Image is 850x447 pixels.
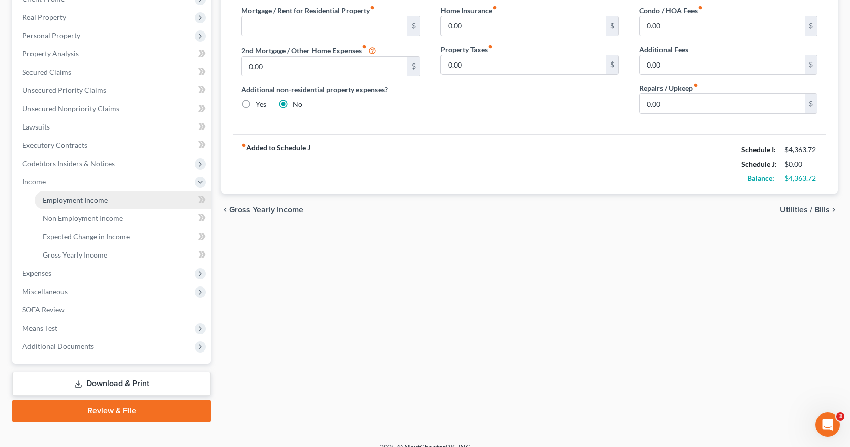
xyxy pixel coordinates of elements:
[43,250,107,259] span: Gross Yearly Income
[22,342,94,350] span: Additional Documents
[805,94,817,113] div: $
[35,209,211,228] a: Non Employment Income
[229,206,303,214] span: Gross Yearly Income
[22,104,119,113] span: Unsecured Nonpriority Claims
[14,118,211,136] a: Lawsuits
[22,305,65,314] span: SOFA Review
[14,301,211,319] a: SOFA Review
[362,44,367,49] i: fiber_manual_record
[784,145,817,155] div: $4,363.72
[22,141,87,149] span: Executory Contracts
[639,44,688,55] label: Additional Fees
[488,44,493,49] i: fiber_manual_record
[441,55,606,75] input: --
[440,5,497,16] label: Home Insurance
[805,16,817,36] div: $
[221,206,229,214] i: chevron_left
[22,13,66,21] span: Real Property
[12,372,211,396] a: Download & Print
[22,122,50,131] span: Lawsuits
[241,5,375,16] label: Mortgage / Rent for Residential Property
[221,206,303,214] button: chevron_left Gross Yearly Income
[293,99,302,109] label: No
[256,99,266,109] label: Yes
[741,145,776,154] strong: Schedule I:
[12,400,211,422] a: Review & File
[784,159,817,169] div: $0.00
[241,143,246,148] i: fiber_manual_record
[22,324,57,332] span: Means Test
[14,100,211,118] a: Unsecured Nonpriority Claims
[640,16,805,36] input: --
[14,63,211,81] a: Secured Claims
[14,81,211,100] a: Unsecured Priority Claims
[43,232,130,241] span: Expected Change in Income
[606,55,618,75] div: $
[14,45,211,63] a: Property Analysis
[22,269,51,277] span: Expenses
[780,206,830,214] span: Utilities / Bills
[440,44,493,55] label: Property Taxes
[241,84,420,95] label: Additional non-residential property expenses?
[780,206,838,214] button: Utilities / Bills chevron_right
[815,412,840,437] iframe: Intercom live chat
[784,173,817,183] div: $4,363.72
[639,83,698,93] label: Repairs / Upkeep
[407,16,420,36] div: $
[805,55,817,75] div: $
[698,5,703,10] i: fiber_manual_record
[741,159,777,168] strong: Schedule J:
[14,136,211,154] a: Executory Contracts
[407,57,420,76] div: $
[43,196,108,204] span: Employment Income
[35,228,211,246] a: Expected Change in Income
[830,206,838,214] i: chevron_right
[22,159,115,168] span: Codebtors Insiders & Notices
[492,5,497,10] i: fiber_manual_record
[747,174,774,182] strong: Balance:
[242,16,407,36] input: --
[370,5,375,10] i: fiber_manual_record
[693,83,698,88] i: fiber_manual_record
[35,246,211,264] a: Gross Yearly Income
[35,191,211,209] a: Employment Income
[241,143,310,185] strong: Added to Schedule J
[22,86,106,94] span: Unsecured Priority Claims
[640,55,805,75] input: --
[639,5,703,16] label: Condo / HOA Fees
[241,44,376,56] label: 2nd Mortgage / Other Home Expenses
[606,16,618,36] div: $
[22,177,46,186] span: Income
[22,68,71,76] span: Secured Claims
[22,31,80,40] span: Personal Property
[22,287,68,296] span: Miscellaneous
[43,214,123,222] span: Non Employment Income
[441,16,606,36] input: --
[22,49,79,58] span: Property Analysis
[242,57,407,76] input: --
[836,412,844,421] span: 3
[640,94,805,113] input: --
